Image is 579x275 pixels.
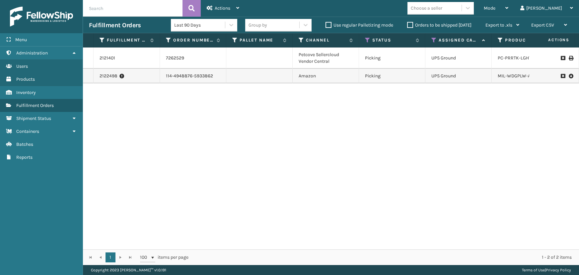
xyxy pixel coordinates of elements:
a: Privacy Policy [546,268,571,272]
div: Group by [249,22,267,29]
span: Menu [15,37,27,43]
a: 2121401 [100,55,115,61]
td: UPS Ground [425,47,492,69]
span: Actions [527,35,573,46]
span: Shipment Status [16,116,51,121]
span: 100 [140,254,150,261]
p: Copyright 2023 [PERSON_NAME]™ v 1.0.191 [91,265,166,275]
label: Order Number [173,37,213,43]
label: Assigned Carrier Service [439,37,479,43]
a: 2122498 [100,73,117,79]
td: Picking [359,47,425,69]
i: Request to Be Cancelled [561,56,565,60]
span: items per page [140,252,188,262]
i: Request to Be Cancelled [561,74,565,78]
span: Batches [16,141,33,147]
i: Pull Label [569,73,573,79]
img: logo [10,7,73,27]
td: Picking [359,69,425,83]
td: Petcove Sellercloud Vendor Central [293,47,359,69]
a: Terms of Use [522,268,545,272]
span: Products [16,76,35,82]
span: Inventory [16,90,36,95]
span: Mode [484,5,495,11]
span: Export CSV [531,22,554,28]
td: Amazon [293,69,359,83]
span: Containers [16,129,39,134]
td: 114-4948876-5933862 [160,69,226,83]
i: Print Label [569,56,573,60]
div: Choose a seller [411,5,442,12]
div: Last 90 Days [174,22,226,29]
label: Pallet Name [240,37,280,43]
label: Product SKU [505,37,545,43]
label: Status [372,37,412,43]
span: Administration [16,50,48,56]
span: Users [16,63,28,69]
label: Use regular Palletizing mode [326,22,393,28]
td: UPS Ground [425,69,492,83]
div: | [522,265,571,275]
span: Actions [215,5,230,11]
label: Channel [306,37,346,43]
td: 7262529 [160,47,226,69]
span: Fulfillment Orders [16,103,54,108]
span: Reports [16,154,33,160]
a: MIL-WDGPLW-A [498,73,531,79]
label: Orders to be shipped [DATE] [407,22,471,28]
span: Export to .xls [485,22,512,28]
h3: Fulfillment Orders [89,21,141,29]
a: 1 [106,252,115,262]
label: Fulfillment Order Id [107,37,147,43]
a: PC-PRRTK-LGHT-BNDL-1 [498,55,548,61]
div: 1 - 2 of 2 items [198,254,572,261]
